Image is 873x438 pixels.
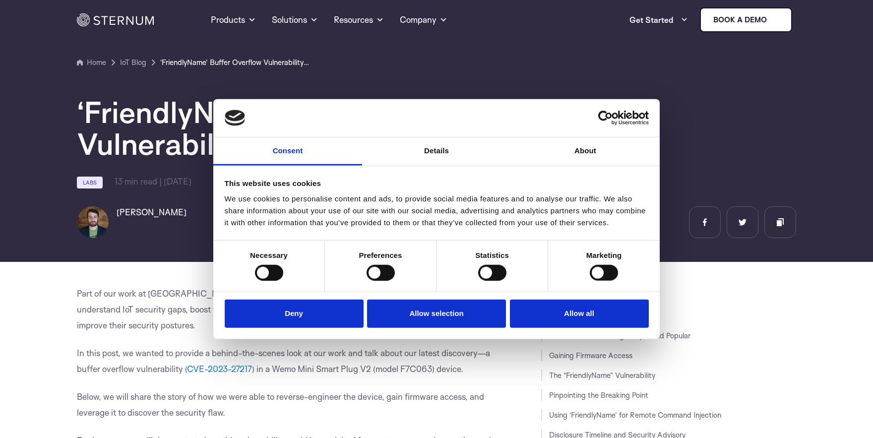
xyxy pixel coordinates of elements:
div: This website uses cookies [225,178,649,189]
a: Details [362,137,511,166]
a: About [511,137,660,166]
strong: Marketing [586,251,622,259]
img: Amit Serper [77,206,109,238]
a: ‘FriendlyName’ Buffer Overflow Vulnerability in Wemo Smart Plug V2 [160,57,309,68]
img: logo [225,110,246,126]
a: Using ‘FriendlyName’ for Remote Command Injection [549,410,721,420]
a: The “FriendlyName” Vulnerability [549,371,655,380]
a: Consent [213,137,362,166]
a: Gaining Firmware Access [549,351,632,360]
a: Get Started [629,10,688,30]
a: Solutions [272,2,318,38]
span: 13 [115,176,123,187]
h1: ‘FriendlyName’ Buffer Overflow Vulnerability in Wemo Smart Plug V2 [77,96,672,160]
h3: JUMP TO SECTION [541,290,796,298]
strong: Preferences [359,251,402,259]
a: Resources [334,2,384,38]
h6: [PERSON_NAME] [117,206,187,218]
span: min read | [115,176,162,187]
button: Deny [225,300,364,328]
button: Allow selection [367,300,506,328]
a: CVE-2023-27217 [187,364,252,374]
a: Company [400,2,447,38]
a: Home [77,57,106,68]
a: Labs [77,177,103,188]
a: Usercentrics Cookiebot - opens in a new window [562,111,649,125]
a: Pinpointing the Breaking Point [549,390,648,400]
p: In this post, we wanted to provide a behind-the-scenes look at our work and talk about our latest... [77,345,497,377]
a: Products [211,2,256,38]
p: Part of our work at [GEOGRAPHIC_DATA] includes constant security research of IoT vulnerabilities ... [77,286,497,333]
span: [DATE] [164,176,191,187]
a: Book a demo [700,7,792,32]
p: Below, we will share the story of how we were able to reverse-engineer the device, gain firmware ... [77,389,497,421]
button: Allow all [510,300,649,328]
strong: Statistics [475,251,509,259]
strong: Necessary [250,251,288,259]
div: We use cookies to personalise content and ads, to provide social media features and to analyse ou... [225,193,649,229]
img: sternum iot [771,16,779,24]
a: IoT Blog [120,57,146,68]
